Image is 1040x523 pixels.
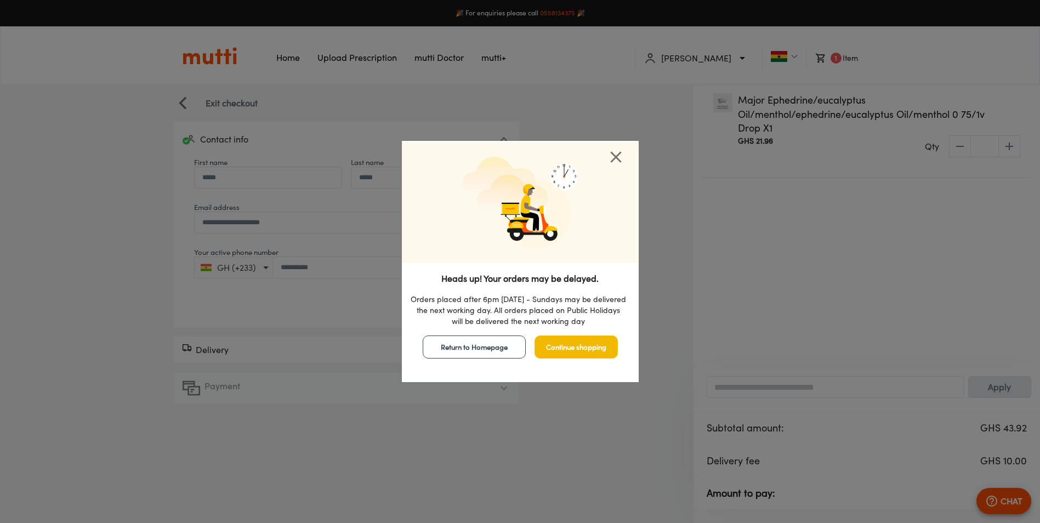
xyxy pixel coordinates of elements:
p: Orders placed after 6pm [DATE] - Sundays may be delivered the next working day. All orders placed... [411,294,627,327]
button: close [600,141,632,173]
button: Continue shopping [535,336,618,359]
span: Return to Homepage [441,340,508,354]
p: Heads up! Your orders may be delayed. [402,272,639,285]
button: Return to Homepage [423,336,526,359]
span: Continue shopping [546,341,606,354]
